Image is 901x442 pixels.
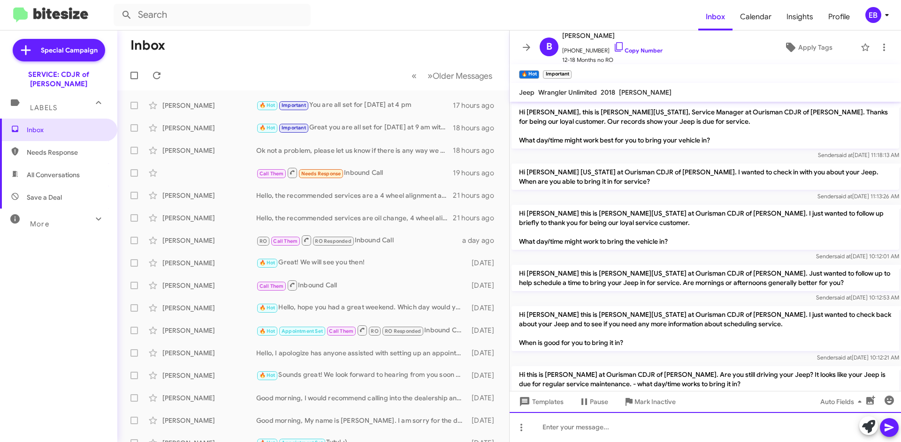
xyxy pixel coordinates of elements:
a: Calendar [733,3,779,30]
span: [PHONE_NUMBER] [562,41,663,55]
span: Important [282,102,306,108]
span: Save a Deal [27,193,62,202]
div: Hello, the recommended services are oil change, 4 wheel alignment, brake fluid exchange and a fue... [256,213,453,223]
a: Profile [821,3,857,30]
div: Hello, the recommended services are a 4 wheel alignment and a cabin air filter. There are three r... [256,191,453,200]
small: Important [543,70,571,79]
div: [PERSON_NAME] [162,393,256,403]
button: Previous [406,66,422,85]
span: Older Messages [433,71,492,81]
p: Hi [PERSON_NAME] this is [PERSON_NAME][US_STATE] at Ourisman CDJR of [PERSON_NAME]. I just wanted... [512,306,899,351]
div: [PERSON_NAME] [162,236,256,245]
span: « [412,70,417,82]
span: Call Them [329,328,353,334]
span: [PERSON_NAME] [619,88,672,97]
a: Inbox [698,3,733,30]
div: [PERSON_NAME] [162,371,256,380]
button: Auto Fields [813,393,873,410]
div: a day ago [462,236,502,245]
span: said at [836,193,852,200]
span: 🔥 Hot [260,372,275,378]
div: 18 hours ago [453,123,502,133]
div: [DATE] [467,348,502,358]
div: Inbound Call [256,167,453,179]
span: Apply Tags [798,39,832,56]
span: Jeep [519,88,534,97]
div: 17 hours ago [453,101,502,110]
span: 🔥 Hot [260,328,275,334]
span: said at [834,253,851,260]
span: 🔥 Hot [260,125,275,131]
span: » [428,70,433,82]
div: Inbound Call [256,234,462,246]
h1: Inbox [130,38,165,53]
div: [PERSON_NAME] [162,303,256,313]
div: [PERSON_NAME] [162,101,256,110]
span: Call Them [260,171,284,177]
a: Copy Number [613,47,663,54]
div: 19 hours ago [453,168,502,178]
div: Great! We will see you then! [256,257,467,268]
div: Good morning, My name is [PERSON_NAME]. I am sorry for the delayed response. I would recommend ca... [256,416,467,425]
div: [DATE] [467,303,502,313]
span: Call Them [260,283,284,289]
a: Insights [779,3,821,30]
div: [PERSON_NAME] [162,213,256,223]
div: Ok not a problem, please let us know if there is any way we can assist [256,146,453,155]
div: Great you are all set for [DATE] at 9 am with [PERSON_NAME] [256,122,453,133]
div: [PERSON_NAME] [162,146,256,155]
span: said at [834,294,851,301]
p: Hi [PERSON_NAME] this is [PERSON_NAME][US_STATE] at Ourisman CDJR of [PERSON_NAME]. I just wanted... [512,205,899,250]
span: said at [836,151,853,158]
div: [PERSON_NAME] [162,281,256,290]
small: 🔥 Hot [519,70,539,79]
span: 🔥 Hot [260,260,275,266]
div: [PERSON_NAME] [162,123,256,133]
div: [DATE] [467,258,502,268]
span: [PERSON_NAME] [562,30,663,41]
div: Hello, I apologize has anyone assisted with setting up an appointment? [256,348,467,358]
button: Apply Tags [760,39,856,56]
span: Labels [30,104,57,112]
span: B [546,39,552,54]
span: 🔥 Hot [260,305,275,311]
span: Mark Inactive [634,393,676,410]
input: Search [114,4,311,26]
div: 18 hours ago [453,146,502,155]
span: Sender [DATE] 11:13:26 AM [817,193,899,200]
div: Inbound Call [256,279,467,291]
span: RO Responded [385,328,421,334]
div: [PERSON_NAME] [162,326,256,335]
button: Mark Inactive [616,393,683,410]
span: Appointment Set [282,328,323,334]
span: Sender [DATE] 10:12:01 AM [816,253,899,260]
span: RO [260,238,267,244]
div: [DATE] [467,416,502,425]
button: Next [422,66,498,85]
span: RO [371,328,378,334]
span: Inbox [27,125,107,135]
button: EB [857,7,891,23]
span: Needs Response [301,171,341,177]
span: Pause [590,393,608,410]
span: Sender [DATE] 10:12:53 AM [816,294,899,301]
div: [DATE] [467,371,502,380]
span: 12-18 Months no RO [562,55,663,65]
span: Call Them [273,238,298,244]
div: [PERSON_NAME] [162,191,256,200]
button: Templates [510,393,571,410]
span: More [30,220,49,228]
div: Inbound Call [256,324,467,336]
span: Sender [DATE] 10:12:21 AM [817,354,899,361]
p: Hi this is [PERSON_NAME] at Ourisman CDJR of [PERSON_NAME]. Are you still driving your Jeep? It l... [512,366,899,392]
button: Pause [571,393,616,410]
span: Special Campaign [41,45,98,55]
div: [DATE] [467,326,502,335]
div: Good morning, I would recommend calling into the dealership and asking for the finance department... [256,393,467,403]
span: Sender [DATE] 11:18:13 AM [818,151,899,158]
div: [PERSON_NAME] [162,348,256,358]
